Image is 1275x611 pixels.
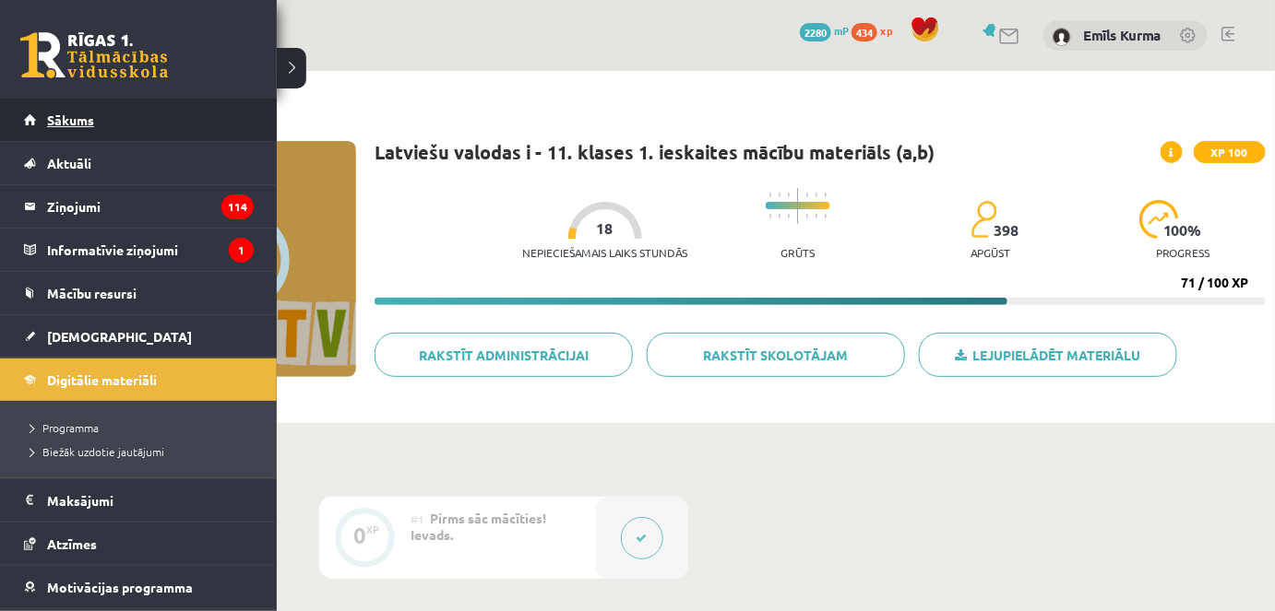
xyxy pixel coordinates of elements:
[367,524,380,535] div: XP
[788,193,790,197] img: icon-short-line-57e1e144782c952c97e751825c79c345078a6d821885a25fce030b3d8c18986b.svg
[780,246,815,259] p: Grūts
[769,193,771,197] img: icon-short-line-57e1e144782c952c97e751825c79c345078a6d821885a25fce030b3d8c18986b.svg
[411,510,547,543] span: Pirms sāc mācīties! Ievads.
[825,214,827,218] img: icon-short-line-57e1e144782c952c97e751825c79c345078a6d821885a25fce030b3d8c18986b.svg
[47,371,157,388] span: Digitālie materiāli
[24,358,254,401] a: Digitālie materiāli
[779,214,780,218] img: icon-short-line-57e1e144782c952c97e751825c79c345078a6d821885a25fce030b3d8c18986b.svg
[24,315,254,358] a: [DEMOGRAPHIC_DATA]
[23,444,164,459] span: Biežāk uzdotie jautājumi
[47,185,254,228] legend: Ziņojumi
[1156,246,1210,259] p: progress
[806,214,808,218] img: icon-short-line-57e1e144782c952c97e751825c79c345078a6d821885a25fce030b3d8c18986b.svg
[47,479,254,522] legend: Maksājumi
[24,272,254,314] a: Mācību resursi
[24,99,254,141] a: Sākums
[229,238,254,263] i: 1
[522,246,687,259] p: Nepieciešamais laiks stundās
[23,420,99,435] span: Programma
[800,23,849,38] a: 2280 mP
[375,333,633,377] a: Rakstīt administrācijai
[20,32,168,78] a: Rīgas 1. Tālmācības vidusskola
[1083,26,1161,44] a: Emīls Kurma
[971,200,997,239] img: students-c634bb4e5e11cddfef0936a35e636f08e4e9abd3cc4e673bd6f9a4125e45ecb1.svg
[779,193,780,197] img: icon-short-line-57e1e144782c952c97e751825c79c345078a6d821885a25fce030b3d8c18986b.svg
[800,23,831,41] span: 2280
[852,23,901,38] a: 434 xp
[24,185,254,228] a: Ziņojumi114
[994,222,1019,239] span: 398
[825,193,827,197] img: icon-short-line-57e1e144782c952c97e751825c79c345078a6d821885a25fce030b3d8c18986b.svg
[919,333,1177,377] a: Lejupielādēt materiālu
[1053,28,1071,46] img: Emīls Kurma
[23,419,258,436] a: Programma
[23,443,258,460] a: Biežāk uzdotie jautājumi
[597,220,614,237] span: 18
[47,229,254,271] legend: Informatīvie ziņojumi
[354,527,367,544] div: 0
[788,214,790,218] img: icon-short-line-57e1e144782c952c97e751825c79c345078a6d821885a25fce030b3d8c18986b.svg
[24,566,254,608] a: Motivācijas programma
[24,142,254,184] a: Aktuāli
[797,188,799,224] img: icon-long-line-d9ea69661e0d244f92f715978eff75569469978d946b2353a9bb055b3ed8787d.svg
[47,328,192,345] span: [DEMOGRAPHIC_DATA]
[1194,141,1266,163] span: XP 100
[880,23,892,38] span: xp
[816,193,817,197] img: icon-short-line-57e1e144782c952c97e751825c79c345078a6d821885a25fce030b3d8c18986b.svg
[24,229,254,271] a: Informatīvie ziņojumi1
[375,141,935,163] h1: Latviešu valodas i - 11. klases 1. ieskaites mācību materiāls (a,b)
[24,523,254,565] a: Atzīmes
[47,535,97,552] span: Atzīmes
[971,246,1010,259] p: apgūst
[47,155,91,171] span: Aktuāli
[1139,200,1179,239] img: icon-progress-161ccf0a02000e728c5f80fcf4c31c7af3da0e1684b2b1d7c360e028c24a22f1.svg
[47,112,94,128] span: Sākums
[47,579,193,595] span: Motivācijas programma
[806,193,808,197] img: icon-short-line-57e1e144782c952c97e751825c79c345078a6d821885a25fce030b3d8c18986b.svg
[816,214,817,218] img: icon-short-line-57e1e144782c952c97e751825c79c345078a6d821885a25fce030b3d8c18986b.svg
[24,479,254,522] a: Maksājumi
[647,333,905,377] a: Rakstīt skolotājam
[834,23,849,38] span: mP
[769,214,771,218] img: icon-short-line-57e1e144782c952c97e751825c79c345078a6d821885a25fce030b3d8c18986b.svg
[852,23,877,41] span: 434
[221,194,254,219] i: 114
[411,511,425,526] span: #1
[1163,222,1203,239] span: 100 %
[47,285,137,301] span: Mācību resursi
